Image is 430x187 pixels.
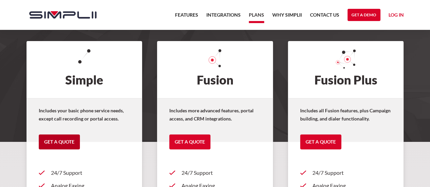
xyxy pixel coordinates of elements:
[300,166,392,179] a: 24/7 Support
[169,134,210,149] a: Get a Quote
[39,134,80,149] a: Get a Quote
[29,11,97,19] img: Simplii
[27,41,142,98] h2: Simple
[300,108,391,121] strong: Includes all Fusion features, plus Campaign building, and dialer functionality.
[39,166,130,179] a: 24/7 Support
[249,11,264,23] a: Plans
[389,11,404,21] a: Log in
[39,107,130,123] p: Includes your basic phone service needs, except call recording or portal access.
[288,41,404,98] h2: Fusion Plus
[347,9,380,21] a: Get a Demo
[272,11,302,23] a: Why Simplii
[300,134,341,149] a: Get a Quote
[182,169,261,177] p: 24/7 Support
[310,11,339,23] a: Contact US
[169,108,254,121] strong: Includes more advanced features, portal access, and CRM integrations.
[312,169,392,177] p: 24/7 Support
[51,169,130,177] p: 24/7 Support
[157,41,273,98] h2: Fusion
[169,166,261,179] a: 24/7 Support
[206,11,241,23] a: Integrations
[175,11,198,23] a: Features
